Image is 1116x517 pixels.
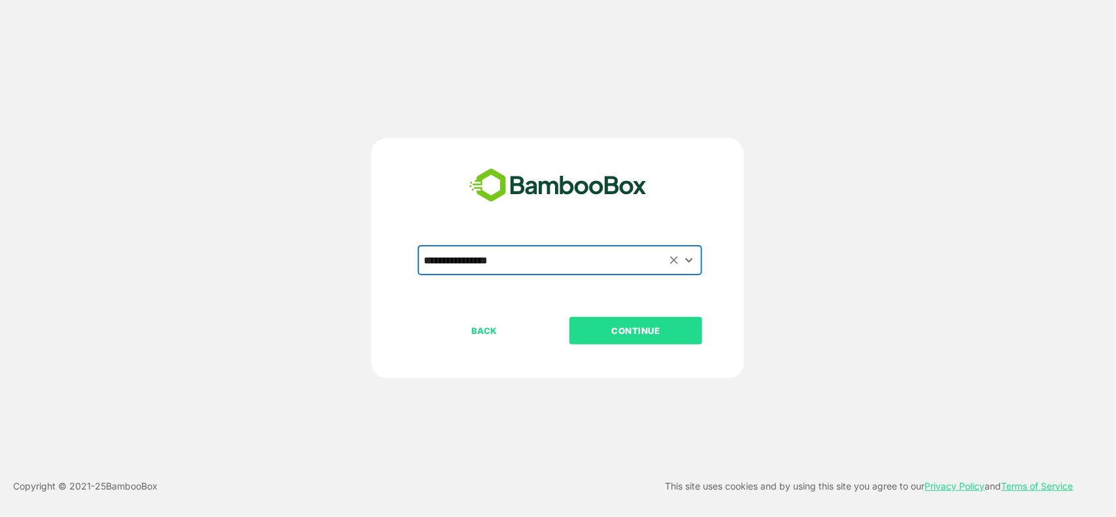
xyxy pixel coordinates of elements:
[571,324,702,338] p: CONTINUE
[925,480,985,492] a: Privacy Policy
[13,478,158,494] p: Copyright © 2021- 25 BambooBox
[680,251,698,269] button: Open
[418,317,550,344] button: BACK
[462,164,654,207] img: bamboobox
[1002,480,1074,492] a: Terms of Service
[569,317,702,344] button: CONTINUE
[419,324,550,338] p: BACK
[666,252,681,267] button: Clear
[666,478,1074,494] p: This site uses cookies and by using this site you agree to our and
